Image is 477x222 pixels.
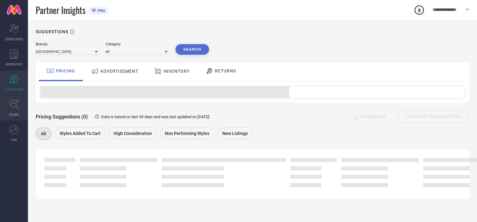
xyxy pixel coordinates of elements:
span: FWD [11,137,17,142]
div: Category [106,42,168,46]
span: Pricing Suggestions (0) [36,114,88,120]
div: Brands [36,42,98,46]
span: Styles Added To Cart [60,131,101,136]
span: PRICING [56,68,75,73]
span: INVENTORY [163,69,190,74]
span: Data is based on last 30 days and was last updated on [DATE] . [101,114,210,119]
span: TRENDS [9,112,19,117]
span: SCORECARDS [5,37,23,41]
span: Partner Insights [36,4,85,16]
span: ADVERTISEMENT [100,69,138,74]
h1: SUGGESTIONS [36,29,68,34]
span: High Consideration [114,131,152,136]
div: Accept Suggestions [397,110,469,123]
span: WORKSPACE [6,62,23,67]
span: Non Performing Styles [165,131,209,136]
span: All [41,131,46,136]
button: Search [175,44,209,55]
div: Open download list [414,4,425,16]
span: PRO [96,8,105,13]
span: SUGGESTIONS [5,87,24,92]
span: New Listings [222,131,248,136]
span: RETURNS [215,68,236,73]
